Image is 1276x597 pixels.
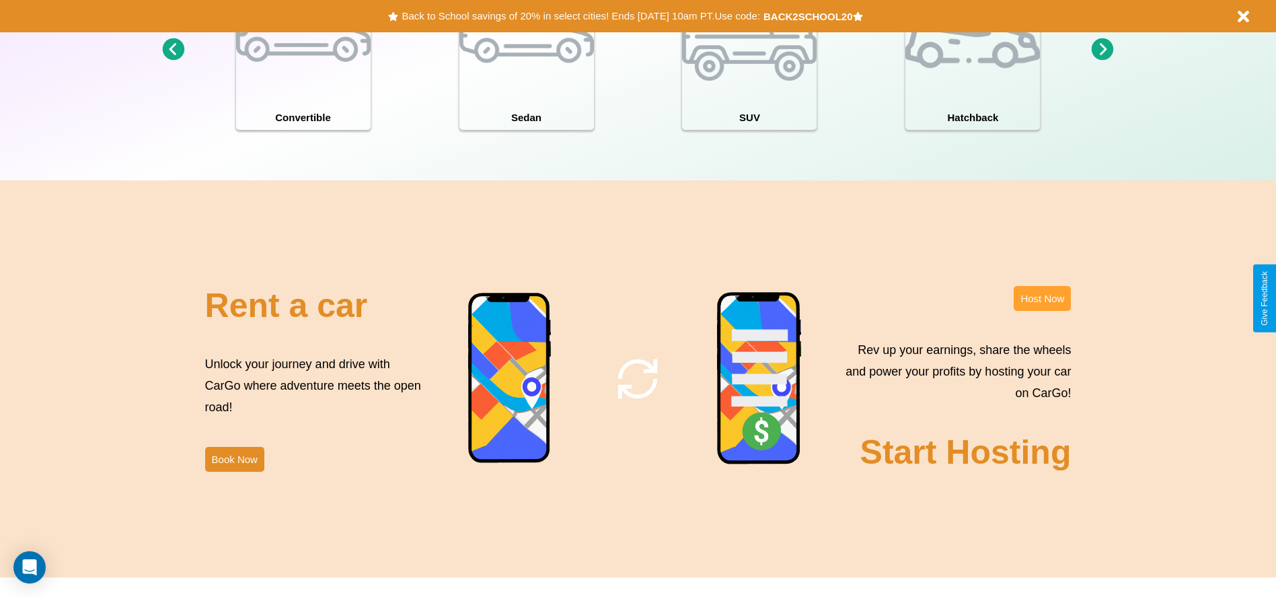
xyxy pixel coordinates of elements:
h4: SUV [682,105,817,130]
div: Open Intercom Messenger [13,551,46,584]
h4: Hatchback [905,105,1040,130]
img: phone [467,292,552,465]
button: Host Now [1014,286,1071,311]
button: Book Now [205,447,264,472]
p: Unlock your journey and drive with CarGo where adventure meets the open road! [205,353,426,419]
h4: Sedan [459,105,594,130]
b: BACK2SCHOOL20 [763,11,853,22]
h2: Start Hosting [860,433,1072,472]
div: Give Feedback [1260,271,1269,326]
h2: Rent a car [205,286,368,325]
h4: Convertible [236,105,371,130]
button: Back to School savings of 20% in select cities! Ends [DATE] 10am PT.Use code: [398,7,763,26]
img: phone [716,291,802,466]
p: Rev up your earnings, share the wheels and power your profits by hosting your car on CarGo! [837,339,1071,405]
